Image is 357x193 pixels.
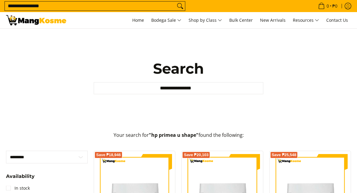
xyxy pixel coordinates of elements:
[6,15,66,25] img: Search: 3 results found for &quot;hp primea u shape&quot; | Mang Kosme
[316,3,339,9] span: •
[229,17,253,23] span: Bulk Center
[331,4,338,8] span: ₱0
[272,153,296,157] span: Save ₱25,548
[129,12,147,28] a: Home
[96,153,121,157] span: Save ₱18,946
[94,60,263,78] h1: Search
[149,132,199,138] strong: "hp primea u shape"
[189,17,222,24] span: Shop by Class
[72,12,351,28] nav: Main Menu
[186,12,225,28] a: Shop by Class
[290,12,322,28] a: Resources
[326,4,330,8] span: 0
[226,12,256,28] a: Bulk Center
[6,131,351,145] p: Your search for found the following:
[175,2,185,11] button: Search
[323,12,351,28] a: Contact Us
[326,17,348,23] span: Contact Us
[6,183,30,193] a: In stock
[132,17,144,23] span: Home
[257,12,289,28] a: New Arrivals
[260,17,286,23] span: New Arrivals
[148,12,184,28] a: Bodega Sale
[151,17,181,24] span: Bodega Sale
[6,174,35,183] summary: Open
[6,174,35,179] span: Availability
[293,17,319,24] span: Resources
[184,153,208,157] span: Save ₱20,103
